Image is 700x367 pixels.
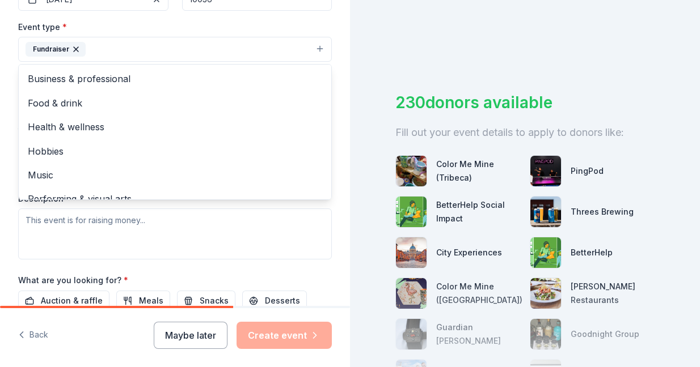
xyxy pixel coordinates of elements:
[28,168,322,182] span: Music
[28,96,322,110] span: Food & drink
[26,42,86,57] div: Fundraiser
[28,144,322,159] span: Hobbies
[18,37,332,62] button: Fundraiser
[28,191,322,206] span: Performing & visual arts
[28,71,322,86] span: Business & professional
[18,64,332,200] div: Fundraiser
[28,120,322,134] span: Health & wellness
